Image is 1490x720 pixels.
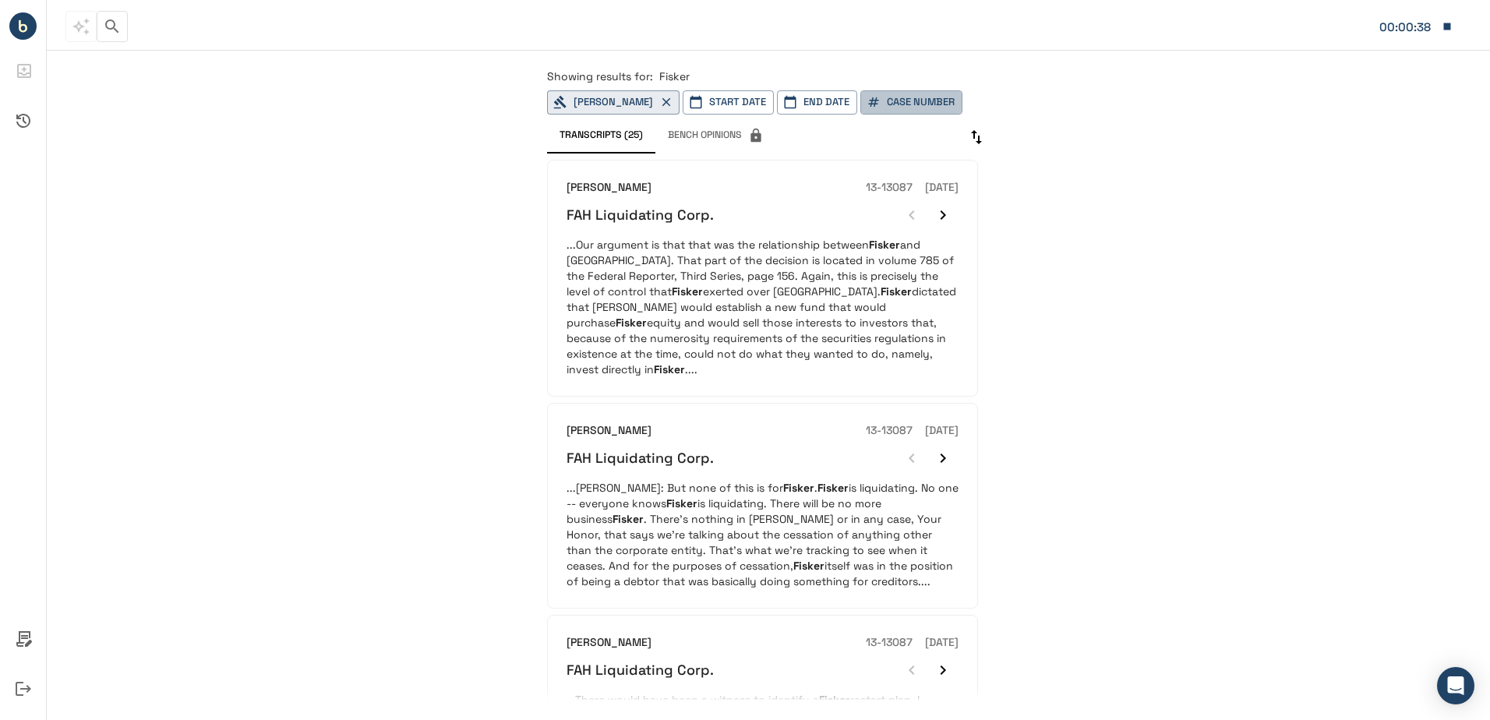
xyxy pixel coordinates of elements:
span: Showing results for: [547,69,653,83]
h6: FAH Liquidating Corp. [567,661,714,679]
span: Fisker [659,69,690,83]
em: Fisker [666,496,697,510]
em: Fisker [613,512,644,526]
h6: 13-13087 [866,422,913,439]
em: Fisker [881,284,912,298]
span: This feature has been disabled by your account admin. [655,121,776,150]
em: Fisker [672,284,703,298]
p: ...Our argument is that that was the relationship between and [GEOGRAPHIC_DATA]. That part of the... [567,237,959,377]
em: Fisker [819,693,850,707]
h6: [DATE] [925,634,959,651]
div: Matter: 126337.360686 [1379,17,1434,37]
em: Fisker [869,238,900,252]
h6: [PERSON_NAME] [567,634,651,651]
em: Fisker [783,481,814,495]
h6: [PERSON_NAME] [567,422,651,439]
h6: [DATE] [925,179,959,196]
h6: [PERSON_NAME] [567,179,651,196]
button: Start Date [683,90,774,115]
button: Transcripts (25) [547,121,655,150]
em: Fisker [654,362,685,376]
button: Case Number [860,90,962,115]
button: [PERSON_NAME] [547,90,680,115]
h6: [DATE] [925,422,959,439]
h6: 13-13087 [866,634,913,651]
em: Fisker [817,481,849,495]
p: ...[PERSON_NAME]: But none of this is for . is liquidating. No one -- everyone knows is liquidati... [567,480,959,589]
span: This feature has been disabled by your account admin. [65,11,97,42]
h6: FAH Liquidating Corp. [567,449,714,467]
em: Fisker [793,559,824,573]
h6: 13-13087 [866,179,913,196]
div: Open Intercom Messenger [1437,667,1474,704]
h6: FAH Liquidating Corp. [567,206,714,224]
button: Matter: 126337.360686 [1372,10,1460,43]
em: Fisker [616,316,647,330]
span: Bench Opinions [668,128,764,143]
button: End Date [777,90,857,115]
